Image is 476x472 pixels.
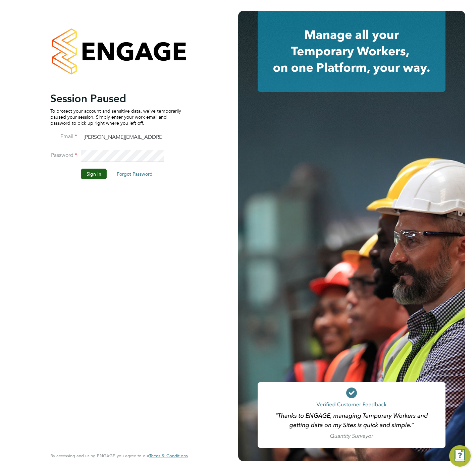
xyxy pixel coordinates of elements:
[111,169,158,179] button: Forgot Password
[81,131,164,143] input: Enter your work email...
[50,108,181,126] p: To protect your account and sensitive data, we've temporarily paused your session. Simply enter y...
[149,453,188,459] a: Terms & Conditions
[449,445,471,467] button: Engage Resource Center
[50,453,188,459] span: By accessing and using ENGAGE you agree to our
[50,92,181,105] h2: Session Paused
[50,152,77,159] label: Password
[50,133,77,140] label: Email
[81,169,107,179] button: Sign In
[149,453,188,459] span: Terms & Conditions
